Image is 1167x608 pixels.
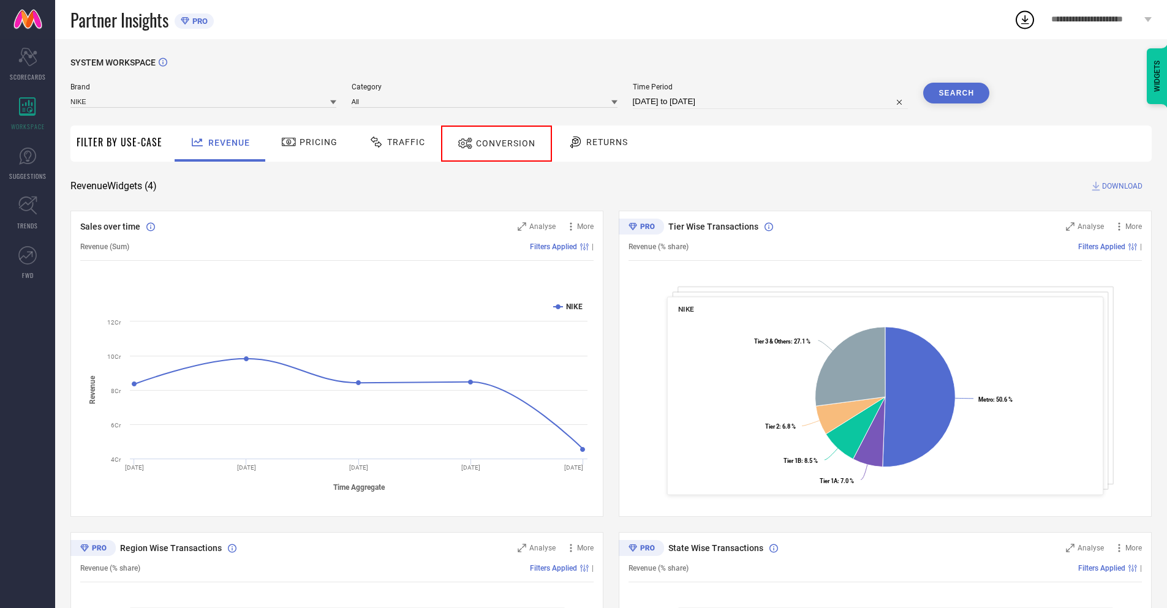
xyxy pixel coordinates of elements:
[1125,222,1142,231] span: More
[765,423,779,430] tspan: Tier 2
[333,483,385,492] tspan: Time Aggregate
[120,543,222,553] span: Region Wise Transactions
[111,388,121,394] text: 8Cr
[678,305,694,313] span: NIKE
[10,72,46,81] span: SCORECARDS
[107,319,121,326] text: 12Cr
[80,242,129,251] span: Revenue (Sum)
[111,456,121,463] text: 4Cr
[107,353,121,360] text: 10Cr
[80,564,140,572] span: Revenue (% share)
[237,464,256,471] text: [DATE]
[1078,564,1125,572] span: Filters Applied
[476,138,535,148] span: Conversion
[208,138,250,148] span: Revenue
[1066,222,1074,231] svg: Zoom
[11,122,45,131] span: WORKSPACE
[619,219,664,237] div: Premium
[349,464,368,471] text: [DATE]
[70,540,116,558] div: Premium
[70,180,157,192] span: Revenue Widgets ( 4 )
[1140,564,1142,572] span: |
[1102,180,1142,192] span: DOWNLOAD
[80,222,140,231] span: Sales over time
[22,271,34,280] span: FWD
[978,396,993,403] tspan: Metro
[668,222,758,231] span: Tier Wise Transactions
[461,464,480,471] text: [DATE]
[518,544,526,552] svg: Zoom
[592,242,594,251] span: |
[111,422,121,429] text: 6Cr
[577,544,594,552] span: More
[530,564,577,572] span: Filters Applied
[1140,242,1142,251] span: |
[619,540,664,558] div: Premium
[765,423,796,430] text: : 6.8 %
[17,221,38,230] span: TRENDS
[88,375,97,404] tspan: Revenue
[70,83,336,91] span: Brand
[629,242,689,251] span: Revenue (% share)
[629,564,689,572] span: Revenue (% share)
[1078,242,1125,251] span: Filters Applied
[586,137,628,147] span: Returns
[820,478,854,484] text: : 7.0 %
[633,94,908,109] input: Select time period
[518,222,526,231] svg: Zoom
[352,83,617,91] span: Category
[1014,9,1036,31] div: Open download list
[923,83,989,103] button: Search
[529,222,556,231] span: Analyse
[70,7,168,32] span: Partner Insights
[592,564,594,572] span: |
[784,457,818,464] text: : 8.5 %
[125,464,144,471] text: [DATE]
[633,83,908,91] span: Time Period
[300,137,338,147] span: Pricing
[668,543,763,553] span: State Wise Transactions
[1078,222,1104,231] span: Analyse
[784,457,801,464] tspan: Tier 1B
[70,58,156,67] span: SYSTEM WORKSPACE
[564,464,583,471] text: [DATE]
[820,478,838,484] tspan: Tier 1A
[529,544,556,552] span: Analyse
[754,338,810,345] text: : 27.1 %
[387,137,425,147] span: Traffic
[754,338,791,345] tspan: Tier 3 & Others
[566,302,583,311] text: NIKE
[978,396,1013,403] text: : 50.6 %
[189,17,208,26] span: PRO
[1125,544,1142,552] span: More
[1066,544,1074,552] svg: Zoom
[1078,544,1104,552] span: Analyse
[77,135,162,149] span: Filter By Use-Case
[577,222,594,231] span: More
[9,171,47,181] span: SUGGESTIONS
[530,242,577,251] span: Filters Applied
